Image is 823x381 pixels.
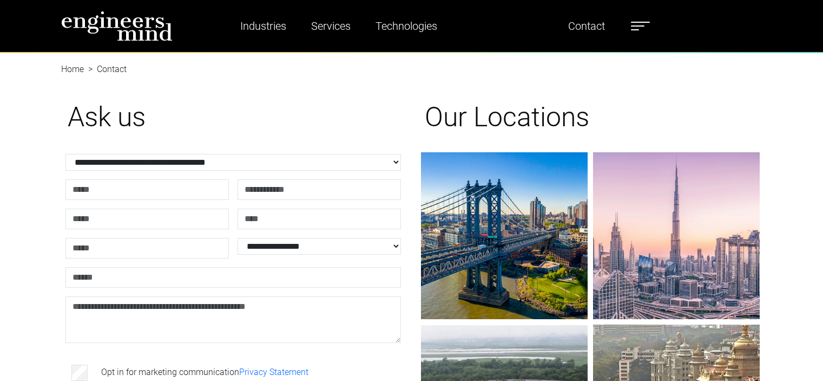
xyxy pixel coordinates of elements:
a: Contact [564,14,609,38]
h1: Ask us [68,101,399,133]
a: Privacy Statement [239,367,308,377]
a: Home [61,64,84,74]
label: Opt in for marketing communication [101,366,308,379]
img: logo [61,11,173,41]
img: gif [421,152,588,319]
a: Services [307,14,355,38]
h1: Our Locations [425,101,756,133]
img: gif [593,152,760,319]
li: Contact [84,63,127,76]
a: Industries [236,14,291,38]
a: Technologies [371,14,442,38]
nav: breadcrumb [61,52,762,65]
